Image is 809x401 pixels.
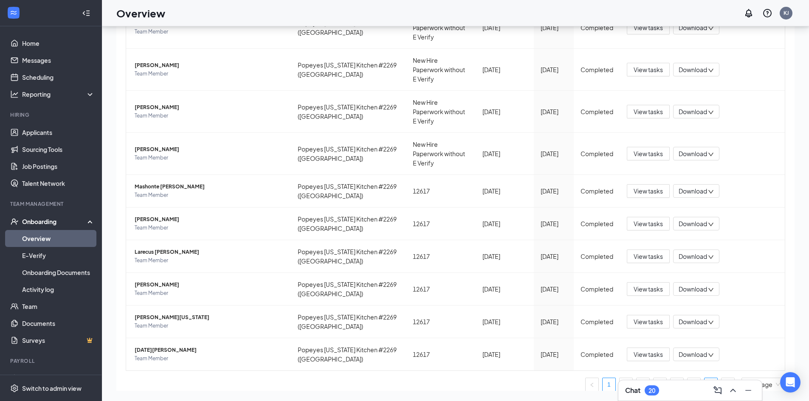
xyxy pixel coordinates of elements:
[619,378,633,391] li: 2
[22,69,95,86] a: Scheduling
[708,25,714,31] span: down
[636,378,650,391] li: 3
[627,105,670,118] button: View tasks
[634,219,663,228] span: View tasks
[482,149,527,158] div: [DATE]
[708,109,714,115] span: down
[10,200,93,208] div: Team Management
[482,350,527,359] div: [DATE]
[581,252,613,261] div: Completed
[482,107,527,116] div: [DATE]
[726,384,740,397] button: ChevronUp
[634,149,663,158] span: View tasks
[634,317,663,326] span: View tasks
[406,208,476,240] td: 12617
[679,219,707,228] span: Download
[581,23,613,32] div: Completed
[22,52,95,69] a: Messages
[406,306,476,338] td: 12617
[10,90,19,98] svg: Analysis
[22,315,95,332] a: Documents
[679,187,707,196] span: Download
[541,252,567,261] div: [DATE]
[135,280,284,289] span: [PERSON_NAME]
[135,289,284,297] span: Team Member
[10,357,93,365] div: Payroll
[482,252,527,261] div: [DATE]
[135,224,284,232] span: Team Member
[22,264,95,281] a: Onboarding Documents
[22,247,95,264] a: E-Verify
[82,9,90,17] svg: Collapse
[406,338,476,370] td: 12617
[541,23,567,32] div: [DATE]
[406,273,476,306] td: 12617
[135,354,284,363] span: Team Member
[708,189,714,195] span: down
[135,215,284,224] span: [PERSON_NAME]
[541,107,567,116] div: [DATE]
[9,8,18,17] svg: WorkstreamLogo
[581,219,613,228] div: Completed
[10,111,93,118] div: Hiring
[679,149,707,158] span: Download
[482,317,527,326] div: [DATE]
[116,6,165,20] h1: Overview
[581,107,613,116] div: Completed
[747,378,780,391] span: 10 / page
[482,65,527,74] div: [DATE]
[541,65,567,74] div: [DATE]
[705,378,717,391] a: 7
[679,107,707,116] span: Download
[22,281,95,298] a: Activity log
[602,378,616,391] li: 1
[10,217,19,226] svg: UserCheck
[721,378,735,391] button: right
[22,370,95,387] a: PayrollCrown
[135,112,284,120] span: Team Member
[634,284,663,294] span: View tasks
[688,378,700,391] a: 6
[780,372,801,393] div: Open Intercom Messenger
[135,145,284,154] span: [PERSON_NAME]
[711,384,724,397] button: ComposeMessage
[135,256,284,265] span: Team Member
[627,21,670,34] button: View tasks
[708,320,714,325] span: down
[135,182,284,191] span: Mashonte [PERSON_NAME]
[135,154,284,162] span: Team Member
[603,378,615,391] a: 1
[581,350,613,359] div: Completed
[406,133,476,175] td: New Hire Paperwork without E Verify
[291,306,406,338] td: Popeyes [US_STATE] Kitchen #2269 ([GEOGRAPHIC_DATA])
[482,219,527,228] div: [DATE]
[135,70,284,78] span: Team Member
[627,282,670,296] button: View tasks
[634,65,663,74] span: View tasks
[627,250,670,263] button: View tasks
[541,219,567,228] div: [DATE]
[581,65,613,74] div: Completed
[406,240,476,273] td: 12617
[22,332,95,349] a: SurveysCrown
[627,217,670,230] button: View tasks
[627,315,670,328] button: View tasks
[679,252,707,261] span: Download
[291,338,406,370] td: Popeyes [US_STATE] Kitchen #2269 ([GEOGRAPHIC_DATA])
[634,107,663,116] span: View tasks
[291,133,406,175] td: Popeyes [US_STATE] Kitchen #2269 ([GEOGRAPHIC_DATA])
[541,350,567,359] div: [DATE]
[589,382,595,387] span: left
[679,350,707,359] span: Download
[581,149,613,158] div: Completed
[135,28,284,36] span: Team Member
[291,208,406,240] td: Popeyes [US_STATE] Kitchen #2269 ([GEOGRAPHIC_DATA])
[627,63,670,76] button: View tasks
[291,49,406,91] td: Popeyes [US_STATE] Kitchen #2269 ([GEOGRAPHIC_DATA])
[784,9,789,17] div: KJ
[291,175,406,208] td: Popeyes [US_STATE] Kitchen #2269 ([GEOGRAPHIC_DATA])
[291,91,406,133] td: Popeyes [US_STATE] Kitchen #2269 ([GEOGRAPHIC_DATA])
[135,346,284,354] span: [DATE][PERSON_NAME]
[708,352,714,358] span: down
[627,147,670,160] button: View tasks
